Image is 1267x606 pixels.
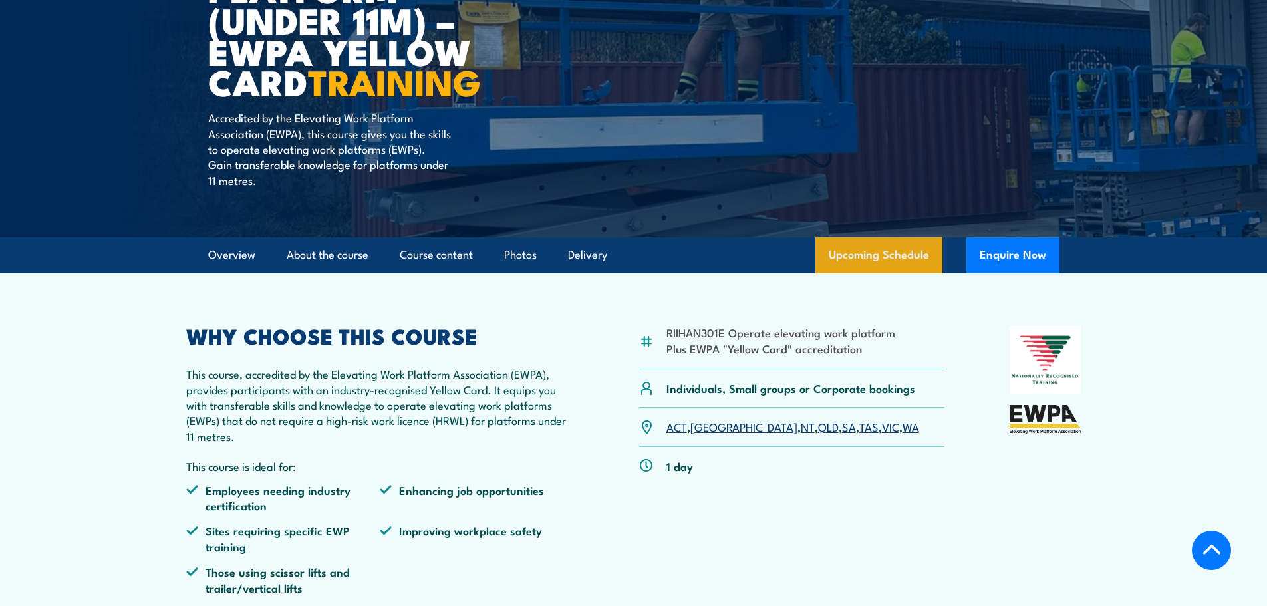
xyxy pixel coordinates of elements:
[815,237,942,273] a: Upcoming Schedule
[859,418,879,434] a: TAS
[690,418,797,434] a: [GEOGRAPHIC_DATA]
[186,366,575,444] p: This course, accredited by the Elevating Work Platform Association (EWPA), provides participants ...
[666,325,895,340] li: RIIHAN301E Operate elevating work platform
[666,419,919,434] p: , , , , , , ,
[882,418,899,434] a: VIC
[308,53,481,108] strong: TRAINING
[186,458,575,474] p: This course is ideal for:
[666,458,693,474] p: 1 day
[801,418,815,434] a: NT
[380,523,574,554] li: Improving workplace safety
[287,237,368,273] a: About the course
[380,482,574,514] li: Enhancing job opportunities
[186,564,380,595] li: Those using scissor lifts and trailer/vertical lifts
[504,237,537,273] a: Photos
[903,418,919,434] a: WA
[186,523,380,554] li: Sites requiring specific EWP training
[568,237,607,273] a: Delivery
[1010,326,1081,394] img: Nationally Recognised Training logo.
[186,482,380,514] li: Employees needing industry certification
[1010,405,1081,434] img: EWPA
[186,326,575,345] h2: WHY CHOOSE THIS COURSE
[818,418,839,434] a: QLD
[842,418,856,434] a: SA
[666,380,915,396] p: Individuals, Small groups or Corporate bookings
[666,418,687,434] a: ACT
[208,237,255,273] a: Overview
[666,341,895,356] li: Plus EWPA "Yellow Card" accreditation
[208,110,451,188] p: Accredited by the Elevating Work Platform Association (EWPA), this course gives you the skills to...
[400,237,473,273] a: Course content
[966,237,1059,273] button: Enquire Now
